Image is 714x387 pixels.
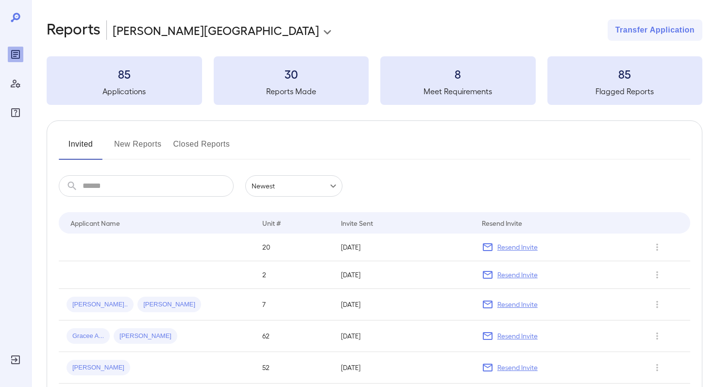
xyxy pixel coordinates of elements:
h2: Reports [47,19,101,41]
summary: 85Applications30Reports Made8Meet Requirements85Flagged Reports [47,56,702,105]
div: Invite Sent [341,217,373,229]
div: Unit # [262,217,281,229]
td: 62 [255,320,333,352]
p: Resend Invite [497,270,538,280]
span: [PERSON_NAME].. [67,300,134,309]
td: [DATE] [333,289,474,320]
span: [PERSON_NAME] [114,332,177,341]
div: Resend Invite [482,217,522,229]
button: Row Actions [649,328,665,344]
div: Newest [245,175,342,197]
span: [PERSON_NAME] [137,300,201,309]
h5: Flagged Reports [547,85,703,97]
td: [DATE] [333,234,474,261]
h3: 85 [547,66,703,82]
td: [DATE] [333,352,474,384]
p: [PERSON_NAME][GEOGRAPHIC_DATA] [113,22,319,38]
td: 7 [255,289,333,320]
button: Row Actions [649,267,665,283]
h5: Applications [47,85,202,97]
button: Row Actions [649,297,665,312]
h3: 30 [214,66,369,82]
button: Invited [59,136,102,160]
p: Resend Invite [497,363,538,372]
span: Gracee A... [67,332,110,341]
p: Resend Invite [497,331,538,341]
button: New Reports [114,136,162,160]
div: Log Out [8,352,23,368]
button: Transfer Application [608,19,702,41]
p: Resend Invite [497,242,538,252]
button: Row Actions [649,360,665,375]
td: [DATE] [333,261,474,289]
button: Row Actions [649,239,665,255]
h5: Meet Requirements [380,85,536,97]
div: FAQ [8,105,23,120]
td: 20 [255,234,333,261]
div: Applicant Name [70,217,120,229]
div: Reports [8,47,23,62]
td: 52 [255,352,333,384]
h3: 8 [380,66,536,82]
td: [DATE] [333,320,474,352]
p: Resend Invite [497,300,538,309]
h3: 85 [47,66,202,82]
div: Manage Users [8,76,23,91]
h5: Reports Made [214,85,369,97]
span: [PERSON_NAME] [67,363,130,372]
td: 2 [255,261,333,289]
button: Closed Reports [173,136,230,160]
